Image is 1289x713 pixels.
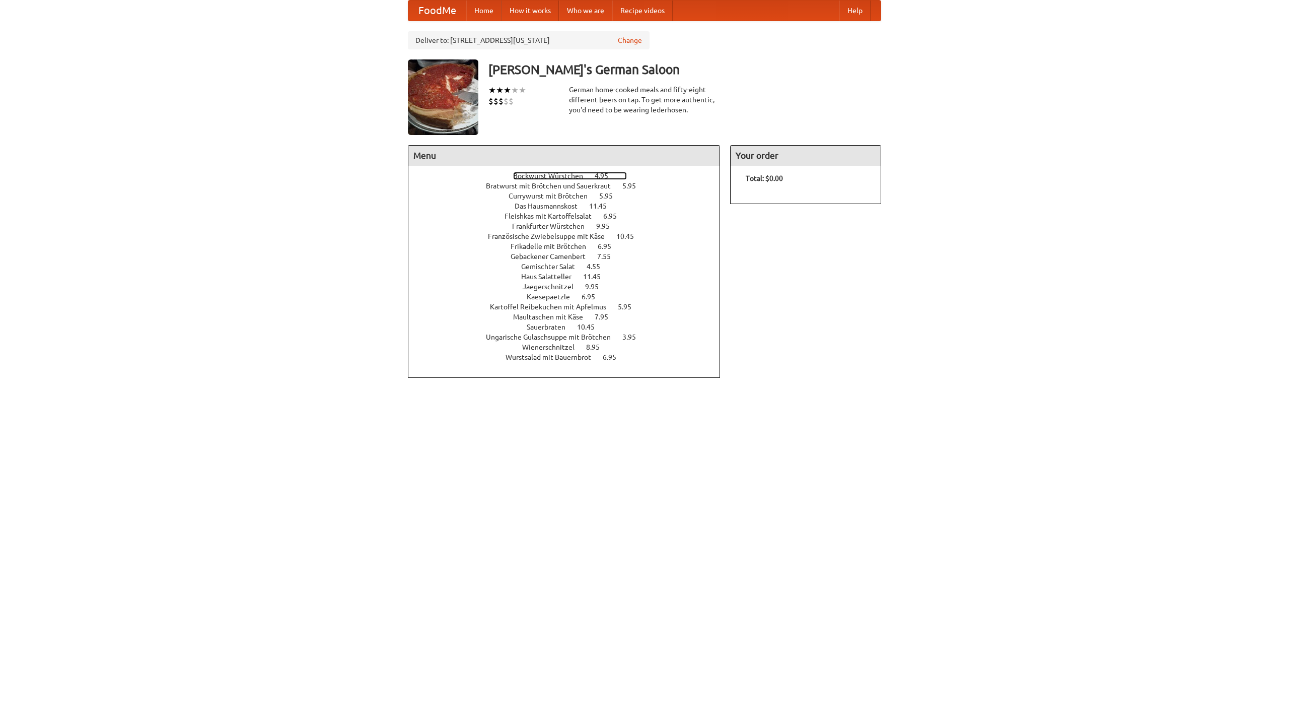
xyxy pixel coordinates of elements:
[577,323,605,331] span: 10.45
[603,353,626,361] span: 6.95
[595,313,618,321] span: 7.95
[408,1,466,21] a: FoodMe
[408,59,478,135] img: angular.jpg
[511,252,596,261] span: Gebackener Camenbert
[509,96,514,107] li: $
[527,323,576,331] span: Sauerbraten
[521,273,582,281] span: Haus Salatteller
[527,293,614,301] a: Kaesepaetzle 6.95
[496,85,504,96] li: ★
[504,85,511,96] li: ★
[746,174,783,182] b: Total: $0.00
[506,353,601,361] span: Wurstsalad mit Bauernbrot
[493,96,498,107] li: $
[506,353,635,361] a: Wurstsalad mit Bauernbrot 6.95
[515,202,625,210] a: Das Hausmannskost 11.45
[599,192,623,200] span: 5.95
[509,192,598,200] span: Currywurst mit Brötchen
[504,96,509,107] li: $
[583,273,611,281] span: 11.45
[597,252,621,261] span: 7.55
[512,222,628,230] a: Frankfurter Würstchen 9.95
[527,323,613,331] a: Sauerbraten 10.45
[587,263,610,271] span: 4.55
[596,222,620,230] span: 9.95
[521,263,585,271] span: Gemischter Salat
[511,242,596,250] span: Frikadelle mit Brötchen
[408,146,720,166] h4: Menu
[512,222,595,230] span: Frankfurter Würstchen
[505,212,635,220] a: Fleishkas mit Kartoffelsalat 6.95
[618,35,642,45] a: Change
[513,172,627,180] a: Bockwurst Würstchen 4.95
[622,333,646,341] span: 3.95
[522,343,585,351] span: Wienerschnitzel
[488,59,881,80] h3: [PERSON_NAME]'s German Saloon
[490,303,650,311] a: Kartoffel Reibekuchen mit Apfelmus 5.95
[509,192,631,200] a: Currywurst mit Brötchen 5.95
[466,1,502,21] a: Home
[486,333,621,341] span: Ungarische Gulaschsuppe mit Brötchen
[486,333,655,341] a: Ungarische Gulaschsuppe mit Brötchen 3.95
[486,182,655,190] a: Bratwurst mit Brötchen und Sauerkraut 5.95
[498,96,504,107] li: $
[511,242,630,250] a: Frikadelle mit Brötchen 6.95
[521,263,619,271] a: Gemischter Salat 4.55
[622,182,646,190] span: 5.95
[569,85,720,115] div: German home-cooked meals and fifty-eight different beers on tap. To get more authentic, you'd nee...
[521,273,619,281] a: Haus Salatteller 11.45
[408,31,650,49] div: Deliver to: [STREET_ADDRESS][US_STATE]
[527,293,580,301] span: Kaesepaetzle
[486,182,621,190] span: Bratwurst mit Brötchen und Sauerkraut
[505,212,602,220] span: Fleishkas mit Kartoffelsalat
[582,293,605,301] span: 6.95
[488,232,653,240] a: Französische Zwiebelsuppe mit Käse 10.45
[589,202,617,210] span: 11.45
[522,343,618,351] a: Wienerschnitzel 8.95
[490,303,616,311] span: Kartoffel Reibekuchen mit Apfelmus
[515,202,588,210] span: Das Hausmannskost
[488,85,496,96] li: ★
[513,313,593,321] span: Maultaschen mit Käse
[511,85,519,96] li: ★
[523,283,584,291] span: Jaegerschnitzel
[616,232,644,240] span: 10.45
[595,172,618,180] span: 4.95
[488,96,493,107] li: $
[612,1,673,21] a: Recipe videos
[598,242,621,250] span: 6.95
[586,343,610,351] span: 8.95
[618,303,641,311] span: 5.95
[523,283,617,291] a: Jaegerschnitzel 9.95
[513,313,627,321] a: Maultaschen mit Käse 7.95
[585,283,609,291] span: 9.95
[559,1,612,21] a: Who we are
[603,212,627,220] span: 6.95
[511,252,629,261] a: Gebackener Camenbert 7.55
[502,1,559,21] a: How it works
[519,85,526,96] li: ★
[513,172,593,180] span: Bockwurst Würstchen
[731,146,881,166] h4: Your order
[488,232,615,240] span: Französische Zwiebelsuppe mit Käse
[839,1,871,21] a: Help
